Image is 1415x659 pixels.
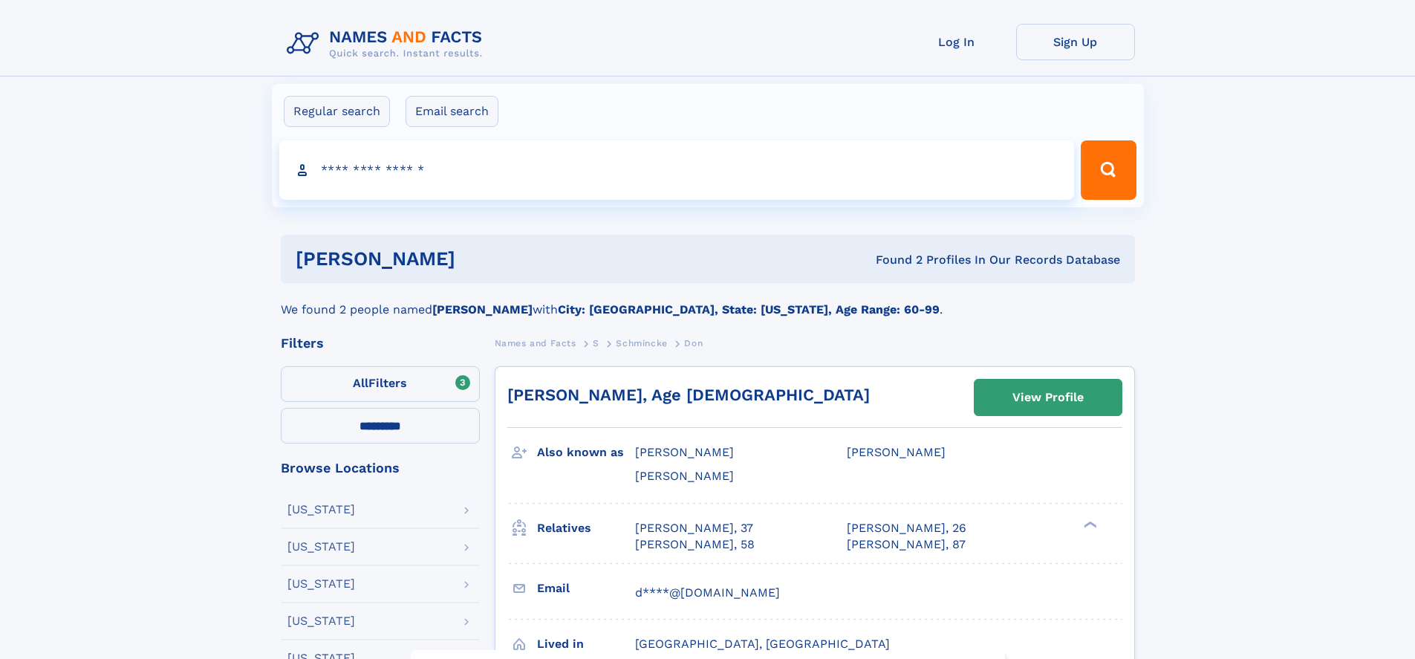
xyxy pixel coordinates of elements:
div: [US_STATE] [287,615,355,627]
a: Names and Facts [495,334,576,352]
span: [GEOGRAPHIC_DATA], [GEOGRAPHIC_DATA] [635,637,890,651]
span: [PERSON_NAME] [635,469,734,483]
div: [US_STATE] [287,578,355,590]
a: [PERSON_NAME], Age [DEMOGRAPHIC_DATA] [507,386,870,404]
a: S [593,334,599,352]
label: Filters [281,366,480,402]
h3: Relatives [537,516,635,541]
img: Logo Names and Facts [281,24,495,64]
b: [PERSON_NAME] [432,302,533,316]
a: Schmincke [616,334,667,352]
span: S [593,338,599,348]
div: We found 2 people named with . [281,283,1135,319]
div: Browse Locations [281,461,480,475]
input: search input [279,140,1075,200]
div: Filters [281,337,480,350]
label: Regular search [284,96,390,127]
span: Schmincke [616,338,667,348]
div: Found 2 Profiles In Our Records Database [666,252,1120,268]
div: ❯ [1080,519,1098,529]
a: Log In [897,24,1016,60]
a: View Profile [975,380,1122,415]
div: [US_STATE] [287,541,355,553]
div: [US_STATE] [287,504,355,516]
h3: Email [537,576,635,601]
a: [PERSON_NAME], 58 [635,536,755,553]
a: [PERSON_NAME], 87 [847,536,966,553]
b: City: [GEOGRAPHIC_DATA], State: [US_STATE], Age Range: 60-99 [558,302,940,316]
span: Don [684,338,703,348]
h1: [PERSON_NAME] [296,250,666,268]
a: [PERSON_NAME], 37 [635,520,753,536]
h3: Also known as [537,440,635,465]
a: Sign Up [1016,24,1135,60]
label: Email search [406,96,498,127]
a: [PERSON_NAME], 26 [847,520,966,536]
span: [PERSON_NAME] [635,445,734,459]
h3: Lived in [537,632,635,657]
span: [PERSON_NAME] [847,445,946,459]
div: View Profile [1012,380,1084,415]
span: All [353,376,368,390]
button: Search Button [1081,140,1136,200]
